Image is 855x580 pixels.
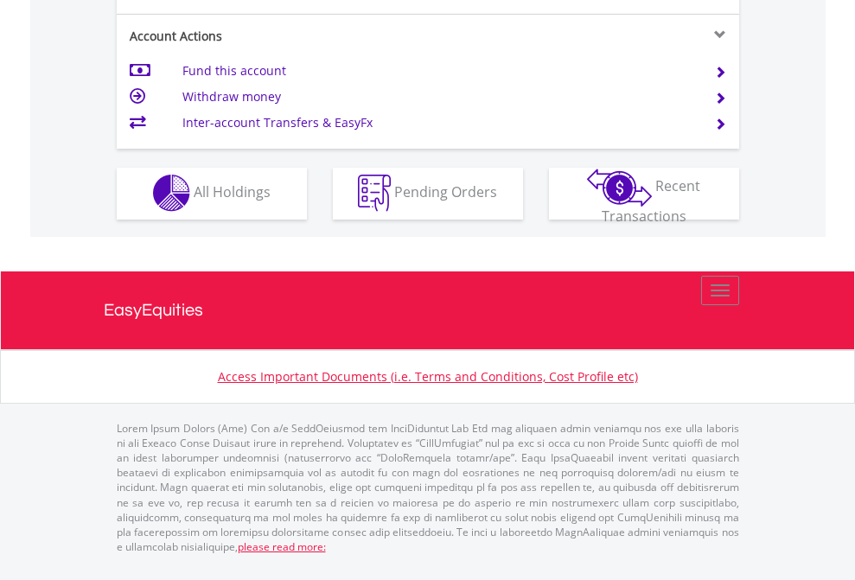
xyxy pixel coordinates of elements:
[358,175,391,212] img: pending_instructions-wht.png
[104,271,752,349] a: EasyEquities
[549,168,739,220] button: Recent Transactions
[153,175,190,212] img: holdings-wht.png
[182,110,693,136] td: Inter-account Transfers & EasyFx
[182,58,693,84] td: Fund this account
[238,539,326,554] a: please read more:
[117,168,307,220] button: All Holdings
[117,28,428,45] div: Account Actions
[587,169,652,207] img: transactions-zar-wht.png
[218,368,638,385] a: Access Important Documents (i.e. Terms and Conditions, Cost Profile etc)
[194,182,271,201] span: All Holdings
[602,176,701,226] span: Recent Transactions
[333,168,523,220] button: Pending Orders
[182,84,693,110] td: Withdraw money
[117,421,739,554] p: Lorem Ipsum Dolors (Ame) Con a/e SeddOeiusmod tem InciDiduntut Lab Etd mag aliquaen admin veniamq...
[394,182,497,201] span: Pending Orders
